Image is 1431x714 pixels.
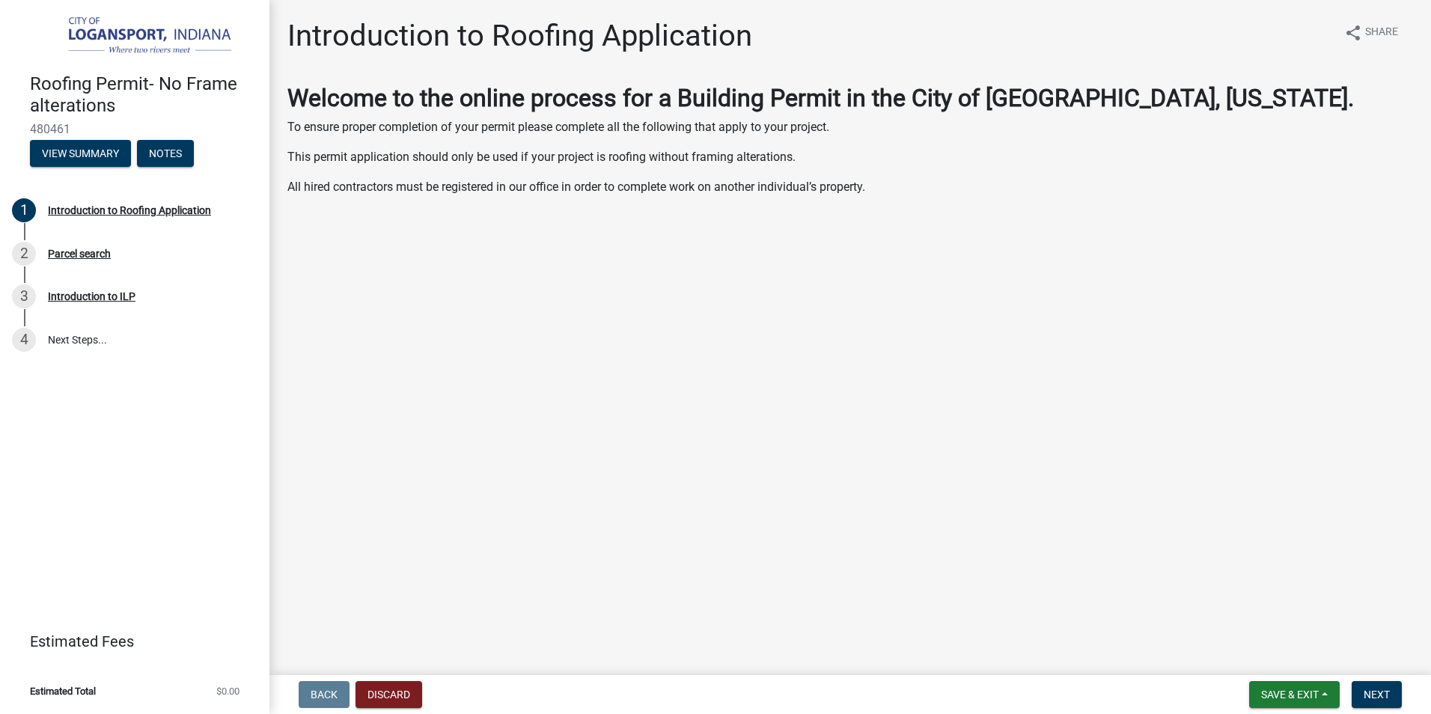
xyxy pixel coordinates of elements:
button: Back [299,681,350,708]
button: Save & Exit [1249,681,1340,708]
div: 3 [12,284,36,308]
span: Estimated Total [30,686,96,696]
div: Parcel search [48,248,111,259]
span: Share [1365,24,1398,42]
a: Estimated Fees [12,626,245,656]
button: shareShare [1332,18,1410,47]
p: All hired contractors must be registered in our office in order to complete work on another indiv... [287,178,1413,196]
i: share [1344,24,1362,42]
button: View Summary [30,140,131,167]
span: 480461 [30,122,239,136]
img: City of Logansport, Indiana [30,16,245,58]
div: 4 [12,328,36,352]
wm-modal-confirm: Notes [137,149,194,161]
button: Next [1352,681,1402,708]
div: Introduction to ILP [48,291,135,302]
span: Next [1364,689,1390,701]
div: Introduction to Roofing Application [48,205,211,216]
span: $0.00 [216,686,239,696]
strong: Welcome to the online process for a Building Permit in the City of [GEOGRAPHIC_DATA], [US_STATE]. [287,84,1354,112]
p: To ensure proper completion of your permit please complete all the following that apply to your p... [287,118,1413,136]
p: This permit application should only be used if your project is roofing without framing alterations. [287,148,1413,166]
span: Save & Exit [1261,689,1319,701]
h1: Introduction to Roofing Application [287,18,752,54]
wm-modal-confirm: Summary [30,149,131,161]
button: Notes [137,140,194,167]
button: Discard [356,681,422,708]
div: 2 [12,242,36,266]
span: Back [311,689,338,701]
h4: Roofing Permit- No Frame alterations [30,73,257,117]
div: 1 [12,198,36,222]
